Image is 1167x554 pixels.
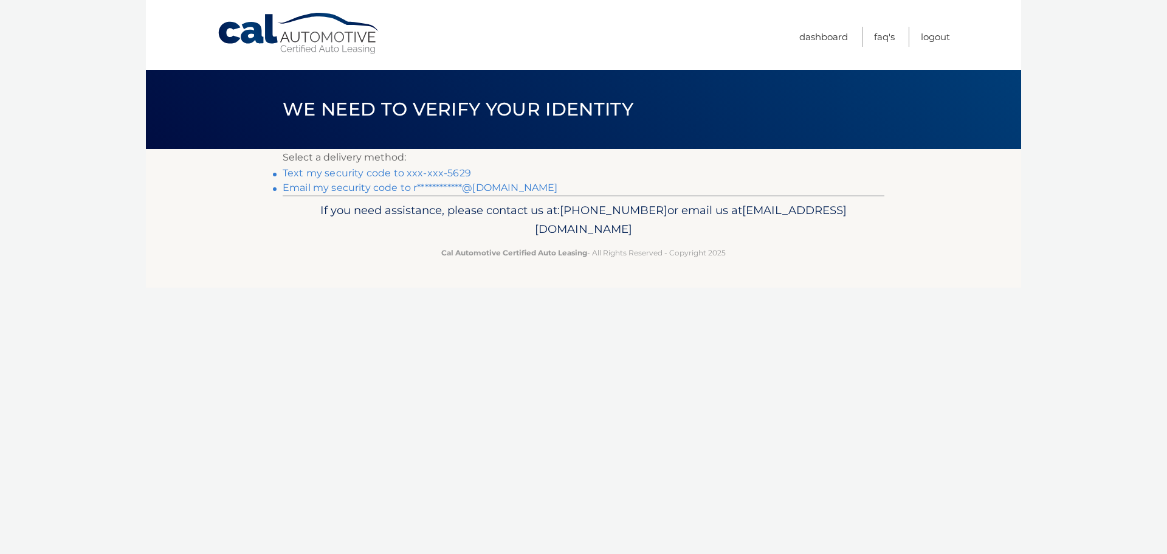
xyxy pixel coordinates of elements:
a: Cal Automotive [217,12,381,55]
p: If you need assistance, please contact us at: or email us at [291,201,876,240]
a: FAQ's [874,27,895,47]
a: Logout [921,27,950,47]
a: Text my security code to xxx-xxx-5629 [283,167,471,179]
p: - All Rights Reserved - Copyright 2025 [291,246,876,259]
span: We need to verify your identity [283,98,633,120]
p: Select a delivery method: [283,149,884,166]
strong: Cal Automotive Certified Auto Leasing [441,248,587,257]
span: [PHONE_NUMBER] [560,203,667,217]
a: Dashboard [799,27,848,47]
